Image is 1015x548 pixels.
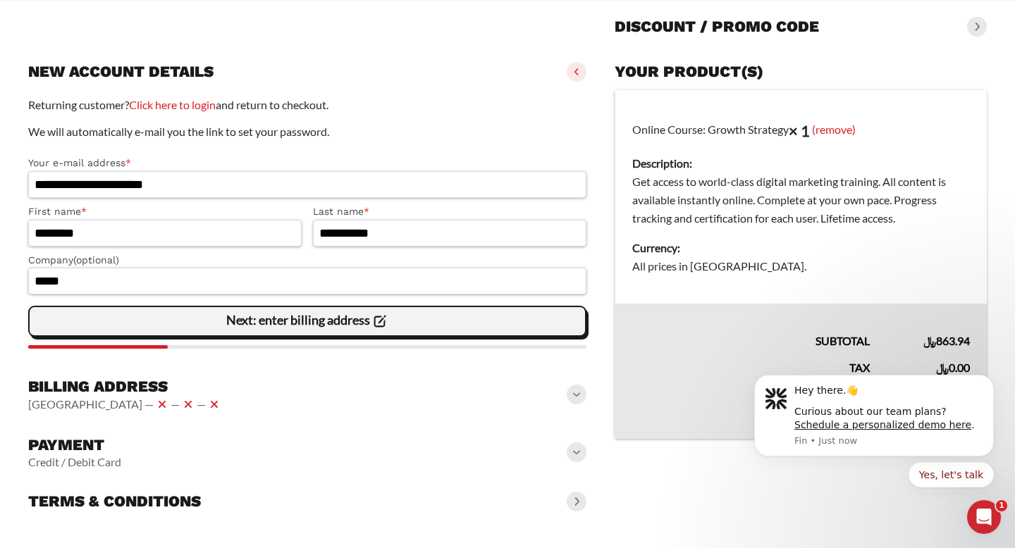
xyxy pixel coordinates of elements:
p: We will automatically e-mail you the link to set your password. [28,123,586,141]
a: (remove) [812,122,856,135]
p: Returning customer? and return to checkout. [28,96,586,114]
label: First name [28,204,302,220]
h3: Discount / promo code [615,17,819,37]
iframe: Intercom live chat [967,500,1001,534]
dd: Get access to world-class digital marketing training. All content is available instantly online. ... [632,173,970,228]
dt: Currency: [632,239,970,257]
label: Company [28,252,586,268]
dt: Description: [632,154,970,173]
td: Online Course: Growth Strategy [615,90,988,304]
span: 1 [996,500,1007,511]
vaadin-horizontal-layout: [GEOGRAPHIC_DATA] — — — [28,396,223,413]
h3: Payment [28,435,121,455]
iframe: Intercom notifications message [733,328,1015,510]
h3: Terms & conditions [28,492,201,511]
h3: Billing address [28,377,223,397]
h3: New account details [28,62,214,82]
a: Click here to login [129,98,216,111]
vaadin-button: Next: enter billing address [28,306,586,337]
th: Tax [615,350,887,377]
th: Total [615,377,887,439]
th: Subtotal [615,304,887,350]
vaadin-horizontal-layout: Credit / Debit Card [28,455,121,469]
label: Your e-mail address [28,155,586,171]
span: (optional) [73,254,119,266]
strong: × 1 [789,121,810,140]
dd: All prices in [GEOGRAPHIC_DATA]. [632,257,970,275]
label: Last name [313,204,586,220]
